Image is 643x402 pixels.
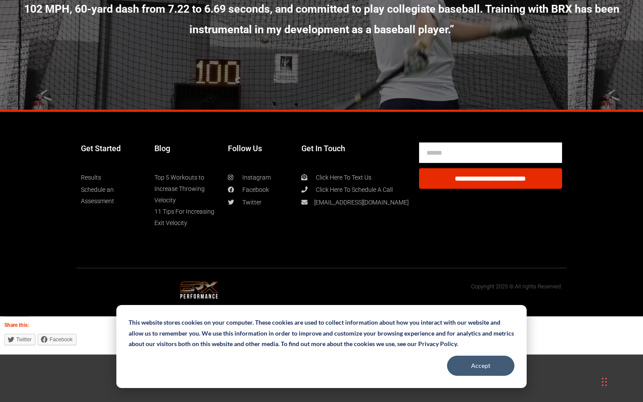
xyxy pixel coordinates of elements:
span: Copyright 2025 © All rights Reserved. [471,283,562,290]
span: Facebook [236,184,269,195]
span: Click Here To Text Us [309,172,371,183]
a: Get Started [81,142,146,154]
a: Top 5 Workouts to Increase Throwing Velocity [154,172,219,206]
div: Cookie banner [116,305,527,388]
span: Facebook [49,336,73,343]
a: Twitter [228,197,293,208]
a: Results [81,172,101,183]
a: Click Here To Text Us [301,172,409,183]
h4: Blog [154,142,219,163]
a: Schedule an Assessment [81,184,146,207]
span: Click Here To Schedule A Call [309,184,393,195]
a: Twitter [4,334,35,345]
a: Click Here To Schedule A Call [301,184,409,195]
h3: Share this: [4,316,29,328]
div: Drag [602,369,607,395]
a: Facebook [38,334,77,345]
span: [EMAIL_ADDRESS][DOMAIN_NAME] [308,197,409,208]
span: Instagram [236,172,271,183]
h4: Follow Us [228,142,293,163]
div: Navigation Menu [81,142,146,207]
button: Accept [447,356,514,376]
a: Instagram [228,172,293,183]
a: 11 Tips For Increasing Exit Velocity [154,206,219,229]
p: This website stores cookies on your computer. These cookies are used to collect information about... [129,317,514,350]
a: Facebook [228,184,293,195]
img: BRX Performance [173,281,225,299]
h4: Get In Touch [301,142,409,154]
iframe: Chat Widget [514,308,643,402]
span: Twitter [16,336,31,343]
span: Twitter [236,197,262,208]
